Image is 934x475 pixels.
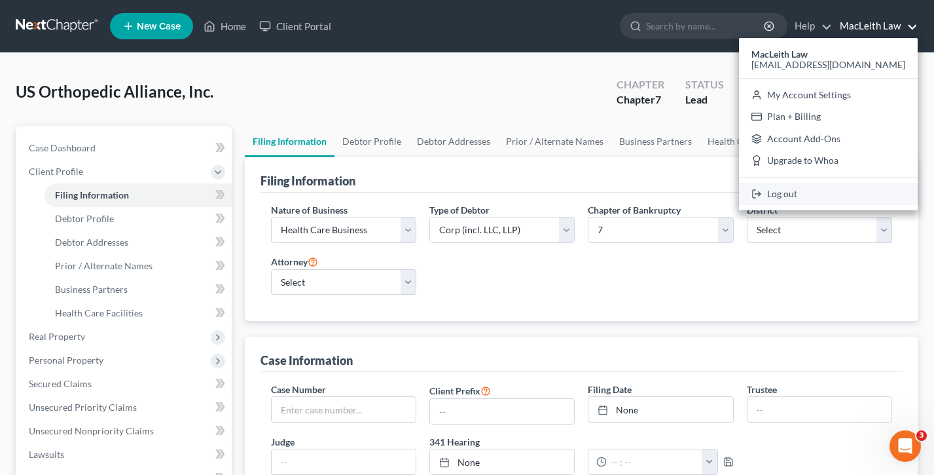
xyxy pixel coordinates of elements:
span: Client Profile [29,166,83,177]
label: Filing Date [588,383,632,396]
a: Account Add-Ons [739,128,918,150]
strong: MacLeith Law [751,48,808,60]
a: Filing Information [45,183,232,207]
a: Debtor Addresses [45,231,232,254]
a: Prior / Alternate Names [498,126,611,157]
a: Business Partners [611,126,700,157]
div: Lead [685,92,724,107]
iframe: Intercom live chat [889,430,921,462]
span: Debtor Addresses [55,237,128,248]
span: Unsecured Nonpriority Claims [29,425,154,436]
a: Lawsuits [18,443,232,466]
span: New Case [137,22,181,31]
input: -- : -- [607,449,702,474]
label: Client Prefix [429,383,491,398]
label: Type of Debtor [429,203,490,217]
a: Unsecured Nonpriority Claims [18,419,232,443]
span: Business Partners [55,284,128,295]
div: Filing Information [260,173,355,189]
div: Case Information [260,352,353,368]
span: US Orthopedic Alliance, Inc. [16,82,213,101]
label: Chapter of Bankruptcy [588,203,681,217]
a: Unsecured Priority Claims [18,396,232,419]
div: Chapter [617,77,664,92]
a: Help [788,14,832,38]
a: None [430,449,574,474]
span: Secured Claims [29,378,92,389]
a: Debtor Addresses [409,126,498,157]
a: Health Care Facilities [45,301,232,325]
a: Plan + Billing [739,105,918,128]
a: Debtor Profile [45,207,232,231]
span: Unsecured Priority Claims [29,402,137,413]
a: Home [197,14,253,38]
span: Filing Information [55,189,129,200]
div: Status [685,77,724,92]
input: -- [430,399,574,424]
span: [EMAIL_ADDRESS][DOMAIN_NAME] [751,59,905,70]
a: MacLeith Law [833,14,918,38]
span: Personal Property [29,354,103,366]
span: 7 [655,93,661,105]
a: Health Care Facilities [700,126,803,157]
a: None [588,397,732,422]
label: Case Number [271,383,326,396]
a: My Account Settings [739,84,918,106]
a: Filing Information [245,126,334,157]
input: -- [747,397,891,422]
a: Client Portal [253,14,338,38]
a: Debtor Profile [334,126,409,157]
span: 3 [916,430,927,441]
a: Business Partners [45,278,232,301]
div: MacLeith Law [739,38,918,210]
span: Health Care Facilities [55,307,143,318]
input: -- [272,449,416,474]
span: Lawsuits [29,449,64,460]
a: Secured Claims [18,372,232,396]
a: Upgrade to Whoa [739,150,918,172]
a: Case Dashboard [18,136,232,160]
span: Case Dashboard [29,142,96,153]
input: Enter case number... [272,397,416,422]
label: Nature of Business [271,203,348,217]
a: Prior / Alternate Names [45,254,232,278]
label: Judge [271,435,295,449]
a: Log out [739,183,918,205]
div: Chapter [617,92,664,107]
span: Debtor Profile [55,213,114,224]
span: Prior / Alternate Names [55,260,153,271]
label: Trustee [747,383,777,396]
span: Real Property [29,331,85,342]
input: Search by name... [646,14,766,38]
label: 341 Hearing [423,435,740,449]
label: Attorney [271,254,318,269]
